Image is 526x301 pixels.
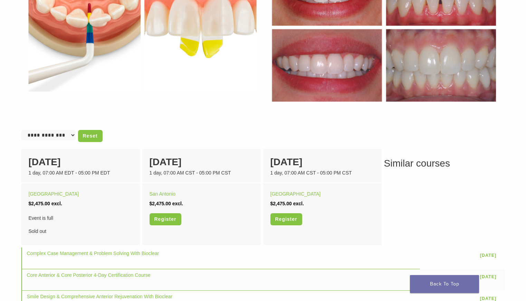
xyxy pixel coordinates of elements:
[477,250,500,261] a: [DATE]
[29,155,133,169] div: [DATE]
[270,213,302,225] a: Register
[172,201,183,206] span: excl.
[29,191,79,197] a: [GEOGRAPHIC_DATA]
[29,201,50,206] span: $2,475.00
[150,201,171,206] span: $2,475.00
[293,201,304,206] span: excl.
[150,169,254,177] div: 1 day, 07:00 AM CST - 05:00 PM CST
[270,201,292,206] span: $2,475.00
[477,272,500,282] a: [DATE]
[410,275,479,293] a: Back To Top
[270,191,321,197] a: [GEOGRAPHIC_DATA]
[78,130,103,142] a: Reset
[270,155,374,169] div: [DATE]
[150,213,181,225] a: Register
[27,272,151,278] a: Core Anterior & Core Posterior 4-Day Certification Course
[270,169,374,177] div: 1 day, 07:00 AM CST - 05:00 PM CST
[150,191,176,197] a: San Antonio
[51,201,62,206] span: excl.
[29,213,133,223] span: Event is full
[29,213,133,236] div: Sold out
[150,155,254,169] div: [DATE]
[27,294,173,299] a: Smile Design & Comprehensive Anterior Rejuvenation With Bioclear
[29,169,133,177] div: 1 day, 07:00 AM EDT - 05:00 PM EDT
[27,251,159,256] a: Complex Case Management & Problem Solving With Bioclear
